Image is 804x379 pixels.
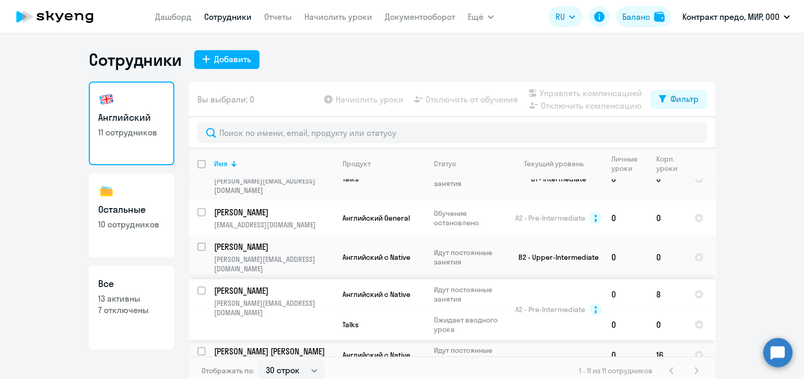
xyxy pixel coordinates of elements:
[611,154,647,173] div: Личные уроки
[515,213,585,223] span: A2 - Pre-Intermediate
[677,4,795,29] button: Контракт предо, МИР, ООО
[548,6,583,27] button: RU
[214,206,334,218] a: [PERSON_NAME]
[214,53,251,65] div: Добавить
[342,213,410,223] span: Английский General
[214,285,334,296] a: [PERSON_NAME]
[524,159,584,168] div: Текущий уровень
[514,159,602,168] div: Текущий уровень
[603,157,648,201] td: 0
[214,220,334,229] p: [EMAIL_ADDRESS][DOMAIN_NAME]
[434,209,505,227] p: Обучение остановлено
[89,266,174,349] a: Все13 активны7 отключены
[214,159,334,168] div: Имя
[579,366,653,375] span: 1 - 11 из 11 сотрудников
[98,203,165,216] h3: Остальные
[214,255,334,273] p: [PERSON_NAME][EMAIL_ADDRESS][DOMAIN_NAME]
[214,176,334,195] p: [PERSON_NAME][EMAIL_ADDRESS][DOMAIN_NAME]
[434,169,505,188] p: Идут постоянные занятия
[656,154,685,173] div: Корп. уроки
[506,235,603,279] td: B2 - Upper-Intermediate
[304,12,372,22] a: Начислить уроки
[555,10,565,23] span: RU
[204,12,252,22] a: Сотрудники
[603,340,648,370] td: 0
[264,12,292,22] a: Отчеты
[214,346,332,357] p: [PERSON_NAME] [PERSON_NAME]
[651,90,707,109] button: Фильтр
[214,285,332,296] p: [PERSON_NAME]
[214,241,332,252] p: [PERSON_NAME]
[89,49,182,70] h1: Сотрудники
[98,111,165,124] h3: Английский
[98,127,165,138] p: 11 сотрудников
[385,12,455,22] a: Документооборот
[603,201,648,235] td: 0
[98,91,115,108] img: english
[155,12,192,22] a: Дашборд
[98,293,165,304] p: 13 активны
[98,183,115,200] img: others
[214,298,334,317] p: [PERSON_NAME][EMAIL_ADDRESS][DOMAIN_NAME]
[648,235,686,279] td: 0
[648,201,686,235] td: 0
[468,10,483,23] span: Ещё
[434,159,456,168] div: Статус
[648,279,686,309] td: 8
[434,285,505,304] p: Идут постоянные занятия
[197,93,254,106] span: Вы выбрали: 0
[214,206,332,218] p: [PERSON_NAME]
[603,309,648,340] td: 0
[682,10,779,23] p: Контракт предо, МИР, ООО
[616,6,671,27] button: Балансbalance
[202,366,254,375] span: Отображать по:
[194,50,259,69] button: Добавить
[434,315,505,334] p: Ожидает вводного урока
[603,279,648,309] td: 0
[603,235,648,279] td: 0
[648,340,686,370] td: 16
[89,174,174,257] a: Остальные10 сотрудников
[670,93,699,105] div: Фильтр
[89,82,174,165] a: Английский11 сотрудников
[214,346,334,357] a: [PERSON_NAME] [PERSON_NAME]
[342,174,359,183] span: Talks
[98,219,165,230] p: 10 сотрудников
[98,304,165,316] p: 7 отключены
[342,159,371,168] div: Продукт
[515,305,585,314] span: A2 - Pre-Intermediate
[342,320,359,329] span: Talks
[506,157,603,201] td: B1 - Intermediate
[434,346,505,364] p: Идут постоянные занятия
[98,277,165,291] h3: Все
[622,10,650,23] div: Баланс
[654,12,665,22] img: balance
[197,122,707,143] input: Поиск по имени, email, продукту или статусу
[468,6,494,27] button: Ещё
[648,309,686,340] td: 0
[214,159,228,168] div: Имя
[342,252,410,262] span: Английский с Native
[648,157,686,201] td: 0
[434,248,505,267] p: Идут постоянные занятия
[342,350,410,360] span: Английский с Native
[342,290,410,299] span: Английский с Native
[214,241,334,252] a: [PERSON_NAME]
